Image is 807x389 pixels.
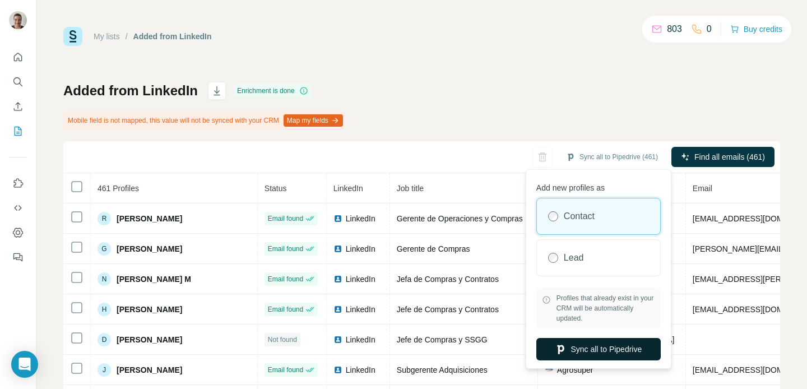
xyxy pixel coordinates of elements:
span: [PERSON_NAME] M [117,274,191,285]
div: N [98,272,111,286]
span: [PERSON_NAME] [117,304,182,315]
span: [PERSON_NAME] [117,364,182,376]
span: 461 Profiles [98,184,139,193]
span: Email found [268,304,303,314]
li: / [126,31,128,42]
div: Added from LinkedIn [133,31,212,42]
span: LinkedIn [346,274,375,285]
img: LinkedIn logo [333,335,342,344]
img: Avatar [9,11,27,29]
img: Surfe Logo [63,27,82,46]
button: Use Surfe API [9,198,27,218]
span: Email [693,184,712,193]
button: Sync all to Pipedrive (461) [558,149,666,165]
span: Jefe de Compras y Contratos [397,305,499,314]
img: LinkedIn logo [333,214,342,223]
div: D [98,333,111,346]
button: Search [9,72,27,92]
img: LinkedIn logo [333,365,342,374]
button: Feedback [9,247,27,267]
span: Email found [268,214,303,224]
div: J [98,363,111,377]
div: R [98,212,111,225]
div: Mobile field is not mapped, this value will not be synced with your CRM [63,111,345,130]
span: Profiles that already exist in your CRM will be automatically updated. [556,293,655,323]
span: Not found [268,335,297,345]
span: Email found [268,365,303,375]
span: Jefa de Compras y Contratos [397,275,499,284]
div: Open Intercom Messenger [11,351,38,378]
button: Find all emails (461) [671,147,774,167]
label: Lead [564,251,584,265]
button: Map my fields [284,114,343,127]
span: Email found [268,274,303,284]
span: Subgerente Adquisiciones [397,365,488,374]
img: LinkedIn logo [333,244,342,253]
img: LinkedIn logo [333,275,342,284]
span: Agrosuper [557,364,593,376]
button: Dashboard [9,223,27,243]
span: Status [265,184,287,193]
button: Buy credits [730,21,782,37]
p: 0 [707,22,712,36]
span: Gerente de Operaciones y Compras [397,214,523,223]
div: G [98,242,111,256]
span: LinkedIn [346,334,375,345]
button: Quick start [9,47,27,67]
span: Gerente de Compras [397,244,470,253]
span: LinkedIn [346,364,375,376]
span: Jefe de Compras y SSGG [397,335,488,344]
button: Use Surfe on LinkedIn [9,173,27,193]
span: [PERSON_NAME] [117,334,182,345]
label: Contact [564,210,595,223]
h1: Added from LinkedIn [63,82,198,100]
button: My lists [9,121,27,141]
a: My lists [94,32,120,41]
img: LinkedIn logo [333,305,342,314]
span: [PERSON_NAME] [117,243,182,254]
span: Email found [268,244,303,254]
button: Sync all to Pipedrive [536,338,661,360]
span: LinkedIn [346,304,375,315]
button: Enrich CSV [9,96,27,117]
img: company-logo [545,365,554,374]
span: LinkedIn [346,213,375,224]
div: Enrichment is done [234,84,312,98]
span: LinkedIn [346,243,375,254]
p: Add new profiles as [536,178,661,193]
div: H [98,303,111,316]
span: [PERSON_NAME] [117,213,182,224]
span: Job title [397,184,424,193]
span: Find all emails (461) [694,151,765,163]
span: LinkedIn [333,184,363,193]
p: 803 [667,22,682,36]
